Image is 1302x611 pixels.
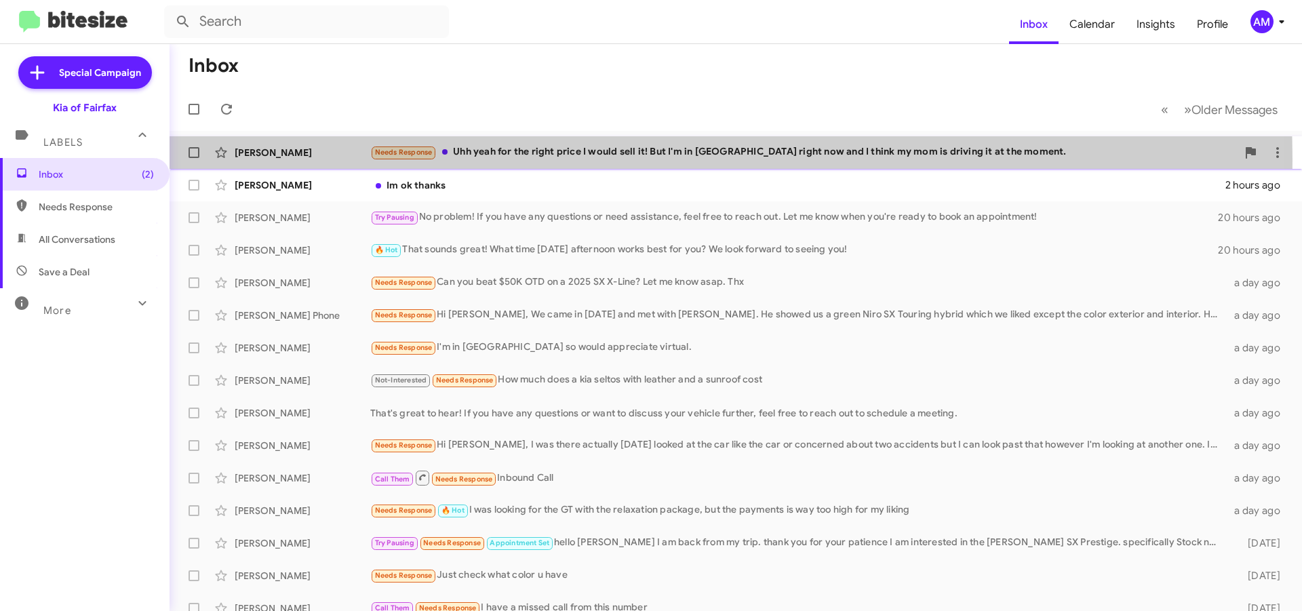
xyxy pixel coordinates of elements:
span: Special Campaign [59,66,141,79]
a: Special Campaign [18,56,152,89]
a: Calendar [1059,5,1126,44]
div: [PERSON_NAME] [235,146,370,159]
div: a day ago [1226,504,1291,517]
button: Next [1176,96,1286,123]
div: hello [PERSON_NAME] I am back from my trip. thank you for your patience I am interested in the [P... [370,535,1226,551]
span: Needs Response [423,538,481,547]
span: Needs Response [375,571,433,580]
span: Older Messages [1191,102,1278,117]
div: Hi [PERSON_NAME], We came in [DATE] and met with [PERSON_NAME]. He showed us a green Niro SX Tour... [370,307,1226,323]
div: Just check what color u have [370,568,1226,583]
div: [PERSON_NAME] [235,569,370,583]
button: AM [1239,10,1287,33]
div: I'm in [GEOGRAPHIC_DATA] so would appreciate virtual. [370,340,1226,355]
input: Search [164,5,449,38]
span: Needs Response [375,441,433,450]
div: [DATE] [1226,569,1291,583]
div: a day ago [1226,471,1291,485]
div: [PERSON_NAME] [235,243,370,257]
span: Needs Response [375,148,433,157]
span: All Conversations [39,233,115,246]
div: That sounds great! What time [DATE] afternoon works best for you? We look forward to seeing you! [370,242,1218,258]
div: [PERSON_NAME] [235,406,370,420]
div: a day ago [1226,439,1291,452]
span: Call Them [375,475,410,484]
span: « [1161,101,1168,118]
div: [PERSON_NAME] Phone [235,309,370,322]
div: a day ago [1226,309,1291,322]
div: [PERSON_NAME] [235,341,370,355]
div: [PERSON_NAME] [235,439,370,452]
div: How much does a kia seltos with leather and a sunroof cost [370,372,1226,388]
div: 20 hours ago [1218,243,1291,257]
div: [PERSON_NAME] [235,276,370,290]
div: [PERSON_NAME] [235,471,370,485]
span: Appointment Set [490,538,549,547]
span: (2) [142,167,154,181]
div: [PERSON_NAME] [235,536,370,550]
div: [PERSON_NAME] [235,211,370,224]
a: Profile [1186,5,1239,44]
div: [PERSON_NAME] [235,504,370,517]
div: Kia of Fairfax [53,101,117,115]
span: Needs Response [375,311,433,319]
div: a day ago [1226,374,1291,387]
div: a day ago [1226,406,1291,420]
a: Insights [1126,5,1186,44]
span: Needs Response [436,376,494,385]
span: Try Pausing [375,213,414,222]
span: Needs Response [375,343,433,352]
span: 🔥 Hot [441,506,465,515]
span: Needs Response [39,200,154,214]
div: No problem! If you have any questions or need assistance, feel free to reach out. Let me know whe... [370,210,1218,225]
div: [PERSON_NAME] [235,178,370,192]
span: Not-Interested [375,376,427,385]
div: Hi [PERSON_NAME], I was there actually [DATE] looked at the car like the car or concerned about t... [370,437,1226,453]
span: » [1184,101,1191,118]
span: More [43,304,71,317]
div: a day ago [1226,341,1291,355]
span: Try Pausing [375,538,414,547]
h1: Inbox [189,55,239,77]
nav: Page navigation example [1153,96,1286,123]
div: Can you beat $50K OTD on a 2025 SX X-Line? Let me know asap. Thx [370,275,1226,290]
div: [PERSON_NAME] [235,374,370,387]
div: 20 hours ago [1218,211,1291,224]
div: a day ago [1226,276,1291,290]
div: Inbound Call [370,469,1226,486]
span: Labels [43,136,83,149]
span: Needs Response [435,475,493,484]
div: That's great to hear! If you have any questions or want to discuss your vehicle further, feel fre... [370,406,1226,420]
span: Inbox [39,167,154,181]
div: Im ok thanks [370,178,1225,192]
div: AM [1250,10,1274,33]
div: Uhh yeah for the right price I would sell it! But I'm in [GEOGRAPHIC_DATA] right now and I think ... [370,144,1237,160]
button: Previous [1153,96,1177,123]
span: 🔥 Hot [375,245,398,254]
div: 2 hours ago [1225,178,1291,192]
span: Needs Response [375,506,433,515]
span: Save a Deal [39,265,90,279]
span: Needs Response [375,278,433,287]
div: I was looking for the GT with the relaxation package, but the payments is way too high for my liking [370,502,1226,518]
div: [DATE] [1226,536,1291,550]
a: Inbox [1009,5,1059,44]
